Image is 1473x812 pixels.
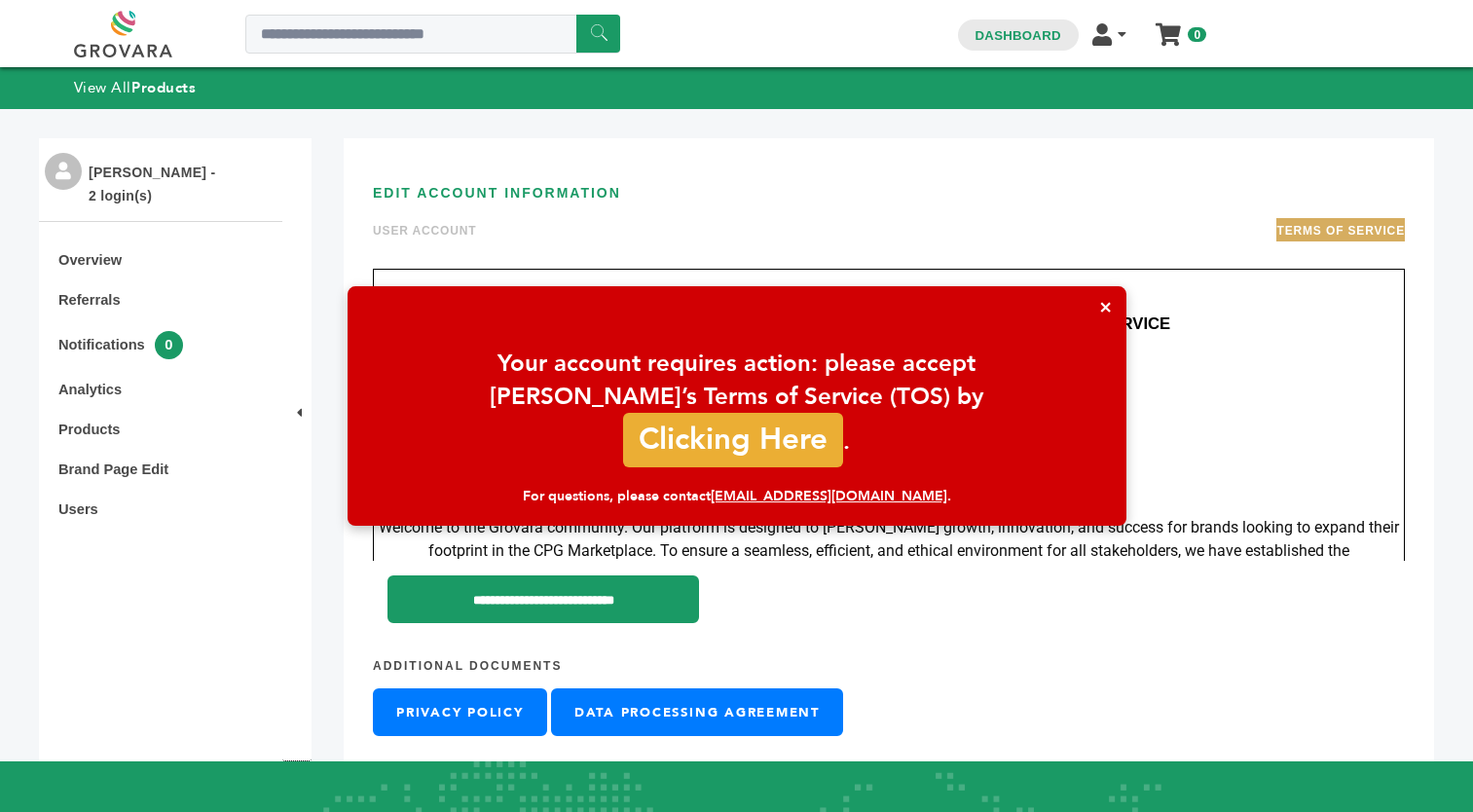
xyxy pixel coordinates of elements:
button: × [1085,286,1126,328]
a: Dashboard [976,28,1061,43]
div: Your account requires action: please accept [PERSON_NAME]’s Terms of Service (TOS) by . [367,348,1107,467]
a: Notifications0 [58,337,183,352]
a: Privacy Policy [373,688,547,736]
a: Analytics [58,382,122,397]
a: Users [58,501,98,517]
img: profile.png [45,153,82,190]
a: Brand Page Edit [58,461,168,477]
a: [EMAIL_ADDRESS][DOMAIN_NAME] [711,487,947,505]
a: Overview [58,252,122,268]
span: 0 [1188,27,1206,42]
li: [PERSON_NAME] - 2 login(s) [89,161,220,207]
span: 0 [155,331,183,359]
a: My Cart [1158,18,1180,38]
a: Products [58,422,121,437]
h4: Additional Documents [373,643,1405,688]
span: Welcome to the Grovara community. Our platform is designed to [PERSON_NAME] growth, innovation, a... [379,518,1399,583]
div: For questions, please contact . [367,487,1107,506]
a: Referrals [58,292,121,308]
a: Clicking Here [623,413,842,467]
strong: Products [131,78,196,97]
a: View AllProducts [74,78,197,97]
a: TERMS OF SERVICE [1276,224,1405,238]
a: USER ACCOUNT [373,224,477,238]
input: Search a product or brand... [245,15,620,54]
h3: EDIT ACCOUNT INFORMATION [373,164,1405,218]
a: Data Processing Agreement [551,688,843,736]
